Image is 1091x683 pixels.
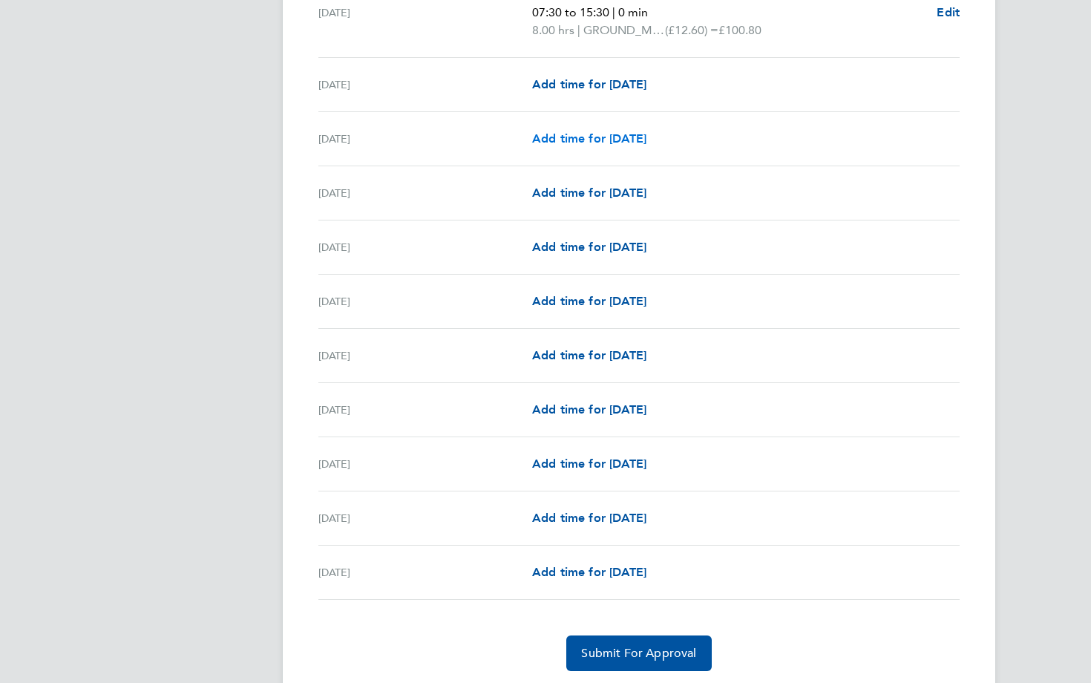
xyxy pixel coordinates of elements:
[532,563,646,581] a: Add time for [DATE]
[937,4,960,22] a: Edit
[318,130,532,148] div: [DATE]
[566,635,711,671] button: Submit For Approval
[318,401,532,419] div: [DATE]
[618,5,648,19] span: 0 min
[532,77,646,91] span: Add time for [DATE]
[532,186,646,200] span: Add time for [DATE]
[532,238,646,256] a: Add time for [DATE]
[532,130,646,148] a: Add time for [DATE]
[532,293,646,310] a: Add time for [DATE]
[318,455,532,473] div: [DATE]
[583,22,665,39] span: GROUND_MAINTENANCE_HOURS
[532,131,646,146] span: Add time for [DATE]
[532,509,646,527] a: Add time for [DATE]
[532,23,574,37] span: 8.00 hrs
[318,76,532,94] div: [DATE]
[532,402,646,416] span: Add time for [DATE]
[532,347,646,365] a: Add time for [DATE]
[581,646,696,661] span: Submit For Approval
[318,238,532,256] div: [DATE]
[318,347,532,365] div: [DATE]
[532,511,646,525] span: Add time for [DATE]
[318,293,532,310] div: [DATE]
[532,184,646,202] a: Add time for [DATE]
[612,5,615,19] span: |
[718,23,761,37] span: £100.80
[318,4,532,39] div: [DATE]
[532,565,646,579] span: Add time for [DATE]
[577,23,580,37] span: |
[318,509,532,527] div: [DATE]
[318,563,532,581] div: [DATE]
[937,5,960,19] span: Edit
[532,455,646,473] a: Add time for [DATE]
[532,401,646,419] a: Add time for [DATE]
[532,240,646,254] span: Add time for [DATE]
[665,23,718,37] span: (£12.60) =
[532,294,646,308] span: Add time for [DATE]
[532,348,646,362] span: Add time for [DATE]
[318,184,532,202] div: [DATE]
[532,5,609,19] span: 07:30 to 15:30
[532,457,646,471] span: Add time for [DATE]
[532,76,646,94] a: Add time for [DATE]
